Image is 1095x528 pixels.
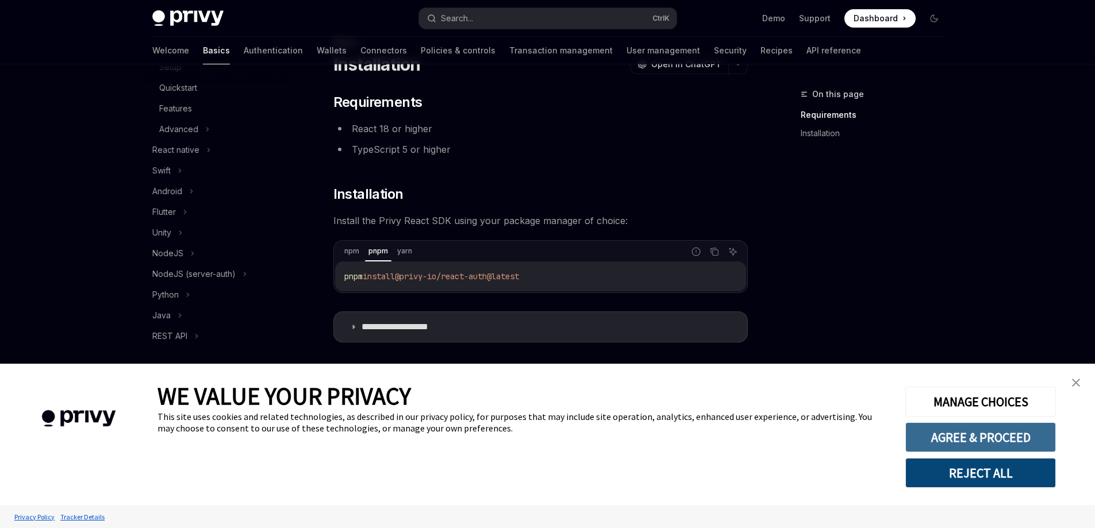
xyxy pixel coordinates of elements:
[11,507,57,527] a: Privacy Policy
[152,226,171,240] div: Unity
[1065,371,1088,394] a: close banner
[143,78,290,98] a: Quickstart
[333,213,748,229] span: Install the Privy React SDK using your package manager of choice:
[341,244,363,258] div: npm
[419,8,677,29] button: Search...CtrlK
[152,205,176,219] div: Flutter
[143,98,290,119] a: Features
[159,122,198,136] div: Advanced
[333,141,748,157] li: TypeScript 5 or higher
[844,9,916,28] a: Dashboard
[203,37,230,64] a: Basics
[244,37,303,64] a: Authentication
[627,37,700,64] a: User management
[159,81,197,95] div: Quickstart
[905,458,1056,488] button: REJECT ALL
[395,271,519,282] span: @privy-io/react-auth@latest
[157,381,411,411] span: WE VALUE YOUR PRIVACY
[152,288,179,302] div: Python
[333,54,421,75] h1: Installation
[152,329,187,343] div: REST API
[760,37,793,64] a: Recipes
[854,13,898,24] span: Dashboard
[152,37,189,64] a: Welcome
[394,244,416,258] div: yarn
[652,14,670,23] span: Ctrl K
[152,164,171,178] div: Swift
[651,59,721,70] span: Open in ChatGPT
[333,93,422,111] span: Requirements
[17,394,140,444] img: company logo
[365,244,391,258] div: pnpm
[441,11,473,25] div: Search...
[152,309,171,322] div: Java
[689,244,704,259] button: Report incorrect code
[714,37,747,64] a: Security
[152,143,199,157] div: React native
[799,13,831,24] a: Support
[152,246,183,260] div: NodeJS
[806,37,861,64] a: API reference
[333,185,404,203] span: Installation
[360,37,407,64] a: Connectors
[152,184,182,198] div: Android
[344,271,363,282] span: pnpm
[812,87,864,101] span: On this page
[421,37,495,64] a: Policies & controls
[801,106,952,124] a: Requirements
[509,37,613,64] a: Transaction management
[725,244,740,259] button: Ask AI
[159,102,192,115] div: Features
[801,124,952,142] a: Installation
[925,9,943,28] button: Toggle dark mode
[707,244,722,259] button: Copy the contents from the code block
[363,271,395,282] span: install
[152,10,224,26] img: dark logo
[317,37,347,64] a: Wallets
[630,55,728,74] button: Open in ChatGPT
[905,422,1056,452] button: AGREE & PROCEED
[157,411,888,434] div: This site uses cookies and related technologies, as described in our privacy policy, for purposes...
[57,507,107,527] a: Tracker Details
[333,121,748,137] li: React 18 or higher
[762,13,785,24] a: Demo
[152,267,236,281] div: NodeJS (server-auth)
[1072,379,1080,387] img: close banner
[905,387,1056,417] button: MANAGE CHOICES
